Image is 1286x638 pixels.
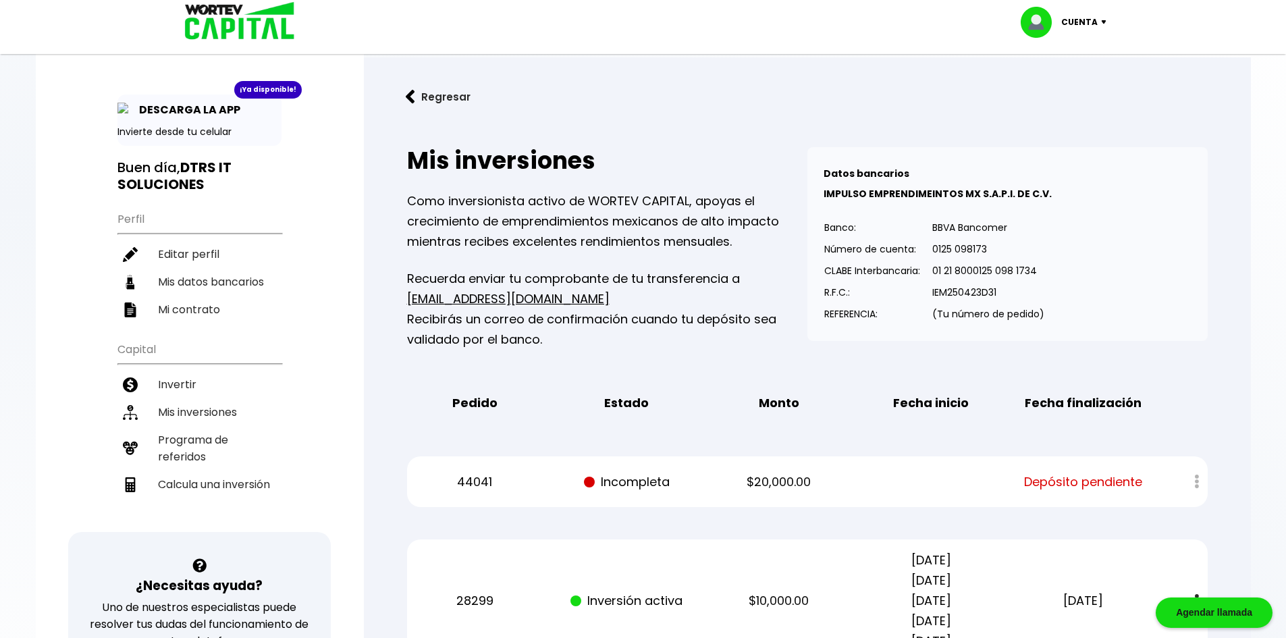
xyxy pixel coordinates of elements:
p: R.F.C.: [824,282,920,302]
p: (Tu número de pedido) [932,304,1044,324]
div: ¡Ya disponible! [234,81,302,99]
p: Cuenta [1061,12,1098,32]
p: $20,000.00 [715,472,843,492]
img: contrato-icon.f2db500c.svg [123,302,138,317]
img: editar-icon.952d3147.svg [123,247,138,262]
a: Invertir [117,371,282,398]
button: Regresar [385,79,491,115]
p: [DATE] [1019,591,1148,611]
img: app-icon [117,103,132,117]
p: IEM250423D31 [932,282,1044,302]
b: Fecha inicio [893,393,969,413]
p: DESCARGA LA APP [132,101,240,118]
img: invertir-icon.b3b967d7.svg [123,377,138,392]
b: Estado [604,393,649,413]
p: CLABE Interbancaria: [824,261,920,281]
div: Agendar llamada [1156,597,1272,628]
ul: Capital [117,334,282,532]
img: flecha izquierda [406,90,415,104]
span: Depósito pendiente [1024,472,1142,492]
a: Mis inversiones [117,398,282,426]
p: Invierte desde tu celular [117,125,282,139]
h3: ¿Necesitas ayuda? [136,576,263,595]
b: IMPULSO EMPRENDIMEINTOS MX S.A.P.I. DE C.V. [824,187,1052,201]
a: Mi contrato [117,296,282,323]
b: Fecha finalización [1025,393,1142,413]
p: 01 21 8000125 098 1734 [932,261,1044,281]
b: Pedido [452,393,498,413]
a: flecha izquierdaRegresar [385,79,1229,115]
h3: Buen día, [117,159,282,193]
b: DTRS IT SOLUCIONES [117,158,232,194]
img: inversiones-icon.6695dc30.svg [123,405,138,420]
p: Número de cuenta: [824,239,920,259]
p: Inversión activa [563,591,691,611]
b: Monto [759,393,799,413]
a: Mis datos bancarios [117,268,282,296]
p: $10,000.00 [715,591,843,611]
p: Banco: [824,217,920,238]
p: 0125 098173 [932,239,1044,259]
img: calculadora-icon.17d418c4.svg [123,477,138,492]
ul: Perfil [117,204,282,323]
p: REFERENCIA: [824,304,920,324]
a: [EMAIL_ADDRESS][DOMAIN_NAME] [407,290,610,307]
b: Datos bancarios [824,167,909,180]
p: 28299 [410,591,539,611]
p: BBVA Bancomer [932,217,1044,238]
a: Programa de referidos [117,426,282,471]
h2: Mis inversiones [407,147,807,174]
p: Recuerda enviar tu comprobante de tu transferencia a Recibirás un correo de confirmación cuando t... [407,269,807,350]
p: Como inversionista activo de WORTEV CAPITAL, apoyas el crecimiento de emprendimientos mexicanos d... [407,191,807,252]
p: 44041 [410,472,539,492]
img: datos-icon.10cf9172.svg [123,275,138,290]
img: icon-down [1098,20,1116,24]
p: Incompleta [563,472,691,492]
a: Editar perfil [117,240,282,268]
img: recomiendanos-icon.9b8e9327.svg [123,441,138,456]
a: Calcula una inversión [117,471,282,498]
img: profile-image [1021,7,1061,38]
